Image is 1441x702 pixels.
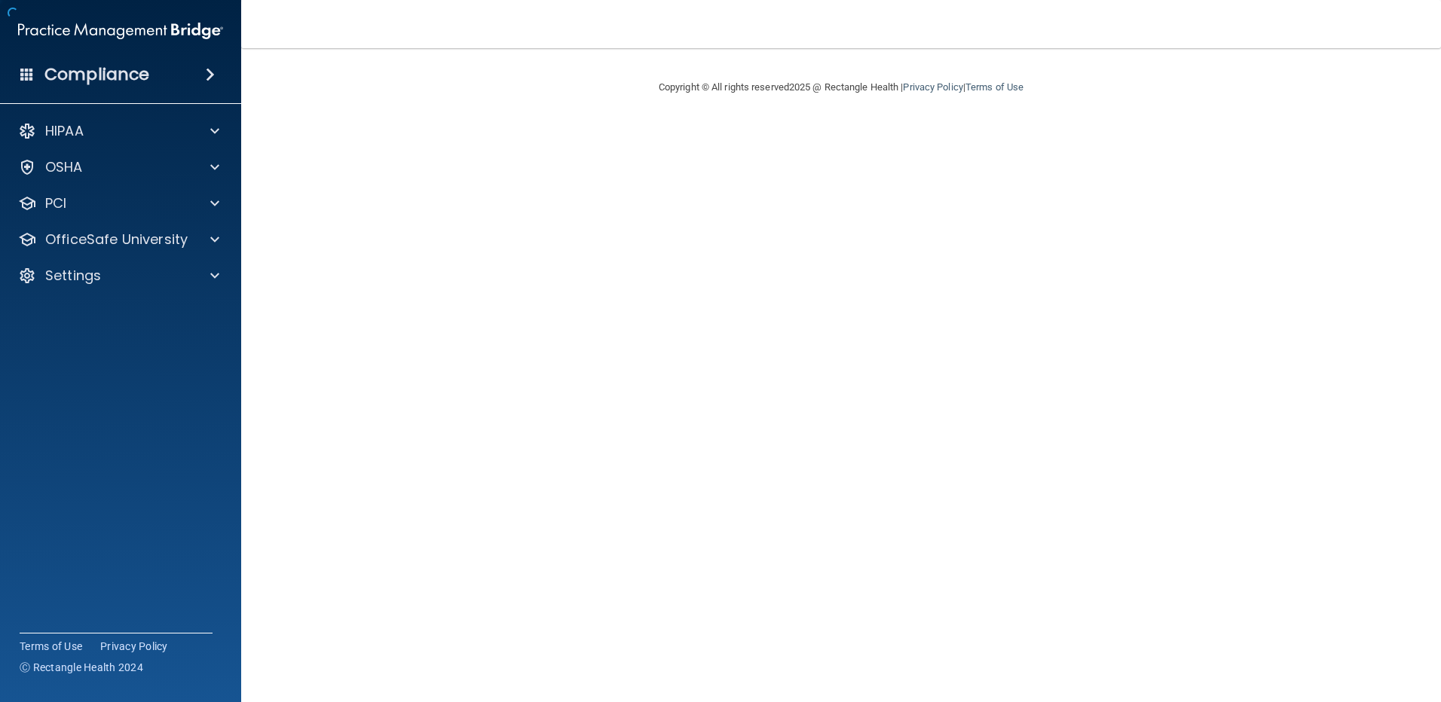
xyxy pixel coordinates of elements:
[45,194,66,212] p: PCI
[965,81,1023,93] a: Terms of Use
[903,81,962,93] a: Privacy Policy
[18,194,219,212] a: PCI
[566,63,1116,111] div: Copyright © All rights reserved 2025 @ Rectangle Health | |
[45,122,84,140] p: HIPAA
[44,64,149,85] h4: Compliance
[45,267,101,285] p: Settings
[18,16,223,46] img: PMB logo
[18,158,219,176] a: OSHA
[18,267,219,285] a: Settings
[20,660,143,675] span: Ⓒ Rectangle Health 2024
[18,230,219,249] a: OfficeSafe University
[100,639,168,654] a: Privacy Policy
[45,158,83,176] p: OSHA
[20,639,82,654] a: Terms of Use
[18,122,219,140] a: HIPAA
[45,230,188,249] p: OfficeSafe University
